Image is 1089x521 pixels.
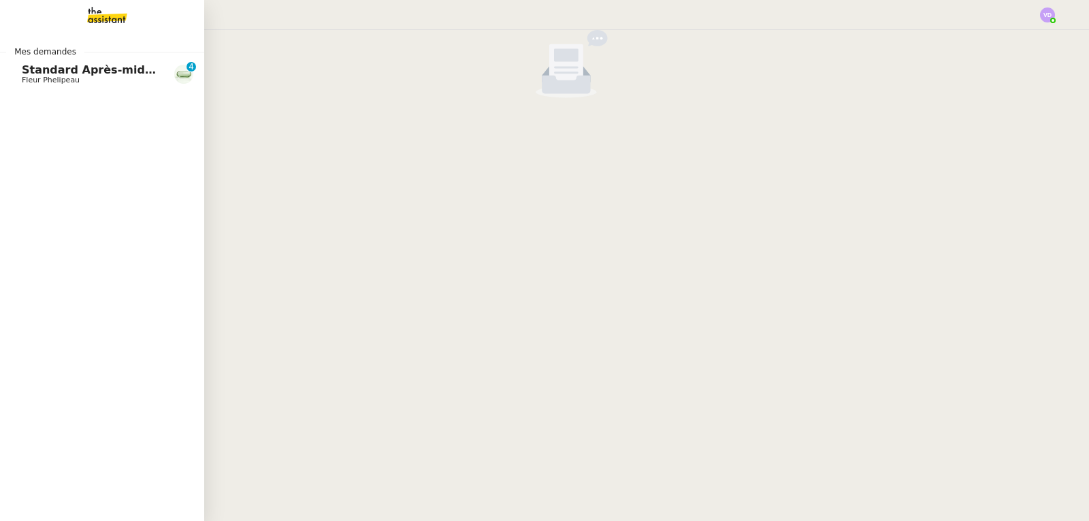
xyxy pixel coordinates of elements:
[189,62,194,74] p: 4
[22,63,193,76] span: Standard Après-midi - DLAB
[174,65,193,84] img: 7f9b6497-4ade-4d5b-ae17-2cbe23708554
[22,76,80,84] span: Fleur Phelipeau
[1040,7,1055,22] img: svg
[6,45,84,59] span: Mes demandes
[186,62,196,72] nz-badge-sup: 4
